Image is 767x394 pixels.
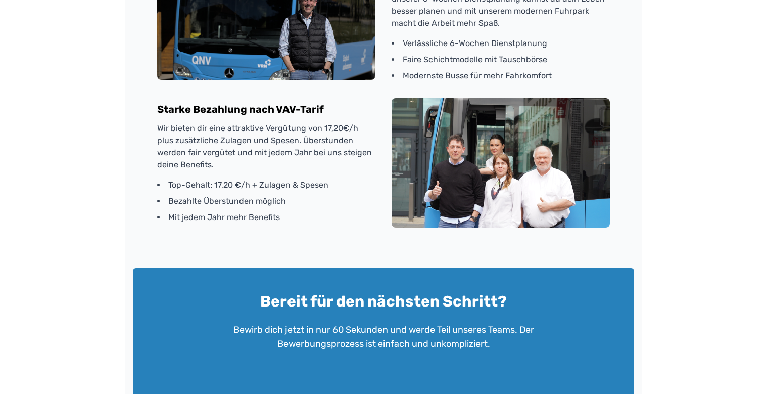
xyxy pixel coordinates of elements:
[392,70,610,82] li: Modernste Busse für mehr Fahrkomfort
[157,211,375,224] li: Mit jedem Jahr mehr Benefits
[392,54,610,66] li: Faire Schichtmodelle mit Tauschbörse
[157,195,375,207] li: Bezahlte Überstunden möglich
[157,122,375,171] p: Wir bieten dir eine attraktive Vergütung von 17,20€/h plus zusätzliche Zulagen und Spesen. Überst...
[392,37,610,50] li: Verlässliche 6-Wochen Dienstplanung
[214,323,553,351] p: Bewirb dich jetzt in nur 60 Sekunden und werde Teil unseres Teams. Der Bewerbungsprozess ist einf...
[157,102,375,116] h3: Starke Bezahlung nach VAV-Tarif
[141,292,626,311] h2: Bereit für den nächsten Schritt?
[157,179,375,191] li: Top-Gehalt: 17,20 €/h + Zulagen & Spesen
